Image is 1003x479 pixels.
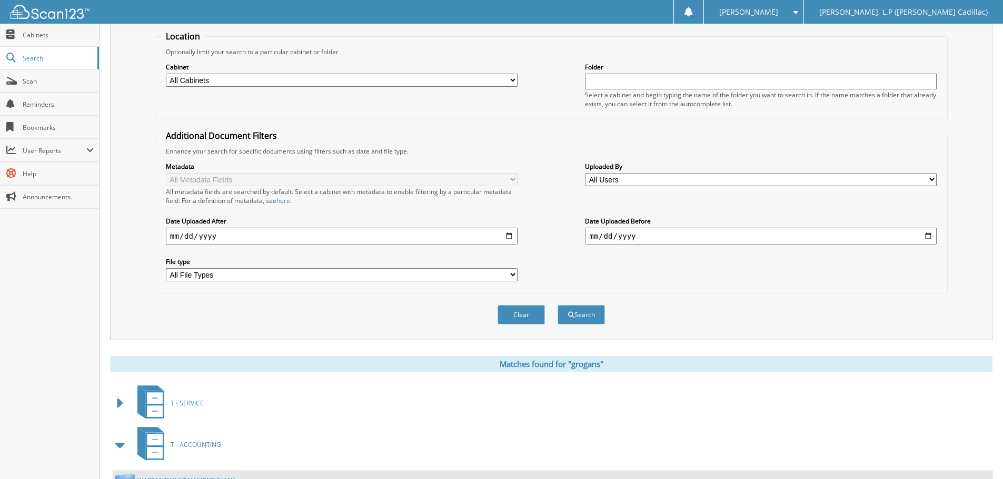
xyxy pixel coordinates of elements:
[719,9,778,15] span: [PERSON_NAME]
[585,90,937,108] div: Select a cabinet and begin typing the name of the folder you want to search in. If the name match...
[276,196,290,205] a: here
[166,162,518,171] label: Metadata
[23,146,86,155] span: User Reports
[166,228,518,244] input: start
[131,382,204,424] a: T - SERVICE
[171,440,221,449] span: T - ACCOUNTING
[11,5,90,19] img: scan123-logo-white.svg
[498,305,545,324] button: Clear
[161,130,282,141] legend: Additional Document Filters
[161,147,942,156] div: Enhance your search for specific documents using filters such as date and file type.
[950,429,1003,479] iframe: Chat Widget
[166,257,518,266] label: File type
[171,399,204,407] span: T - SERVICE
[161,30,205,42] legend: Location
[585,63,937,72] label: Folder
[23,54,92,63] span: Search
[23,100,94,109] span: Reminders
[23,77,94,86] span: Scan
[23,192,94,201] span: Announcements
[161,47,942,56] div: Optionally limit your search to a particular cabinet or folder
[23,169,94,178] span: Help
[110,356,992,372] div: Matches found for "grogans"
[166,217,518,226] label: Date Uploaded After
[23,30,94,39] span: Cabinets
[585,228,937,244] input: end
[166,187,518,205] div: All metadata fields are searched by default. Select a cabinet with metadata to enable filtering b...
[558,305,605,324] button: Search
[131,424,221,465] a: T - ACCOUNTING
[166,63,518,72] label: Cabinet
[23,123,94,132] span: Bookmarks
[819,9,988,15] span: [PERSON_NAME], L.P ([PERSON_NAME] Cadillac)
[585,162,937,171] label: Uploaded By
[585,217,937,226] label: Date Uploaded Before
